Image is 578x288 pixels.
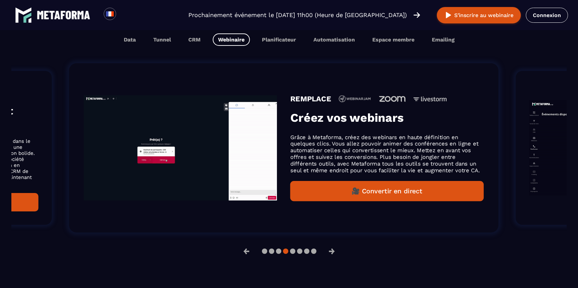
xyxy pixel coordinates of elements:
button: 🎥 Convertir en direct [290,181,484,201]
button: Emailing [426,33,460,46]
img: arrow-right [413,11,420,19]
button: Espace membre [367,33,420,46]
button: Planificateur [257,33,301,46]
button: Tunnel [148,33,176,46]
button: ← [238,243,255,259]
img: icon [413,96,447,102]
button: Automatisation [308,33,360,46]
button: CRM [183,33,206,46]
img: logo [37,11,90,19]
button: Webinaire [213,33,250,46]
button: → [323,243,341,259]
button: Data [118,33,141,46]
h4: REMPLACE [290,95,331,103]
button: S’inscrire au webinaire [437,7,521,23]
input: Search for option [122,11,127,19]
div: Search for option [116,8,132,22]
h3: Créez vos webinars [290,111,484,125]
img: icon [379,96,406,102]
p: Prochainement événement le [DATE] 11h00 (Heure de [GEOGRAPHIC_DATA]) [188,10,407,20]
section: Gallery [11,53,567,243]
img: logo [15,7,32,23]
a: Connexion [526,8,568,23]
img: gif [84,95,277,200]
img: fr [106,10,114,18]
img: play [444,11,453,19]
img: icon [339,95,371,103]
p: Grâce à Metaforma, créez des webinars en haute définition en quelques clics. Vous allez pouvoir a... [290,134,484,174]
